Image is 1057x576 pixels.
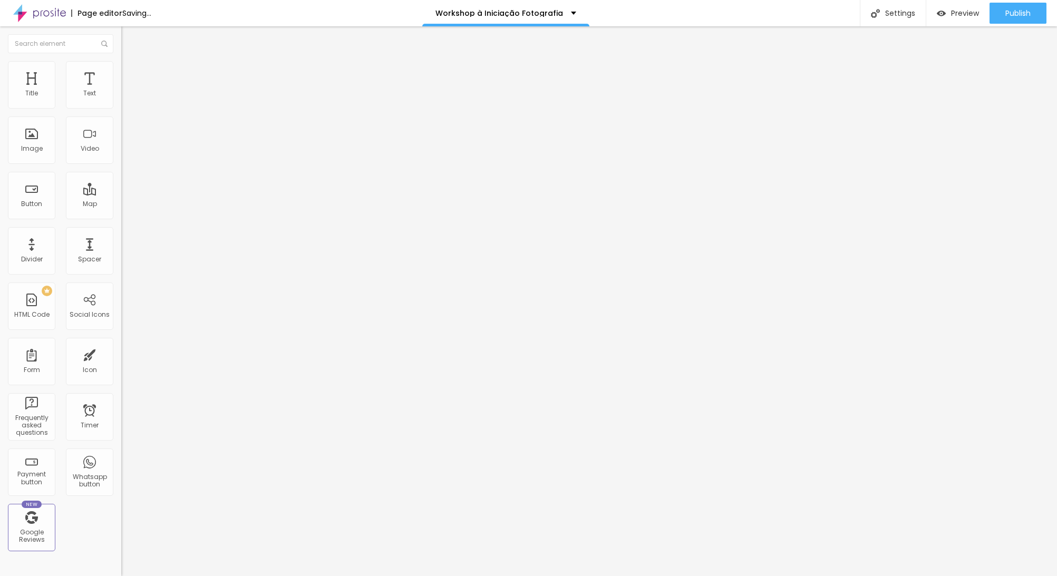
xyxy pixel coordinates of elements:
div: Google Reviews [11,529,52,544]
div: Icon [83,366,97,374]
button: Preview [926,3,990,24]
span: Preview [951,9,979,17]
button: Publish [990,3,1046,24]
div: HTML Code [14,311,50,318]
img: Icone [101,41,108,47]
input: Search element [8,34,113,53]
img: view-1.svg [937,9,946,18]
div: Saving... [122,9,151,17]
div: Button [21,200,42,208]
div: Text [83,90,96,97]
div: Title [25,90,38,97]
div: Payment button [11,471,52,486]
div: Video [81,145,99,152]
p: Workshop à Iniciação Fotografia [435,9,563,17]
div: Map [83,200,97,208]
div: Divider [21,256,43,263]
span: Publish [1005,9,1031,17]
div: Form [24,366,40,374]
iframe: Editor [121,26,1057,576]
div: Image [21,145,43,152]
div: Page editor [71,9,122,17]
div: Spacer [78,256,101,263]
div: Timer [81,422,99,429]
div: Frequently asked questions [11,414,52,437]
img: Icone [871,9,880,18]
div: New [22,501,42,508]
div: Whatsapp button [69,473,110,489]
div: Social Icons [70,311,110,318]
